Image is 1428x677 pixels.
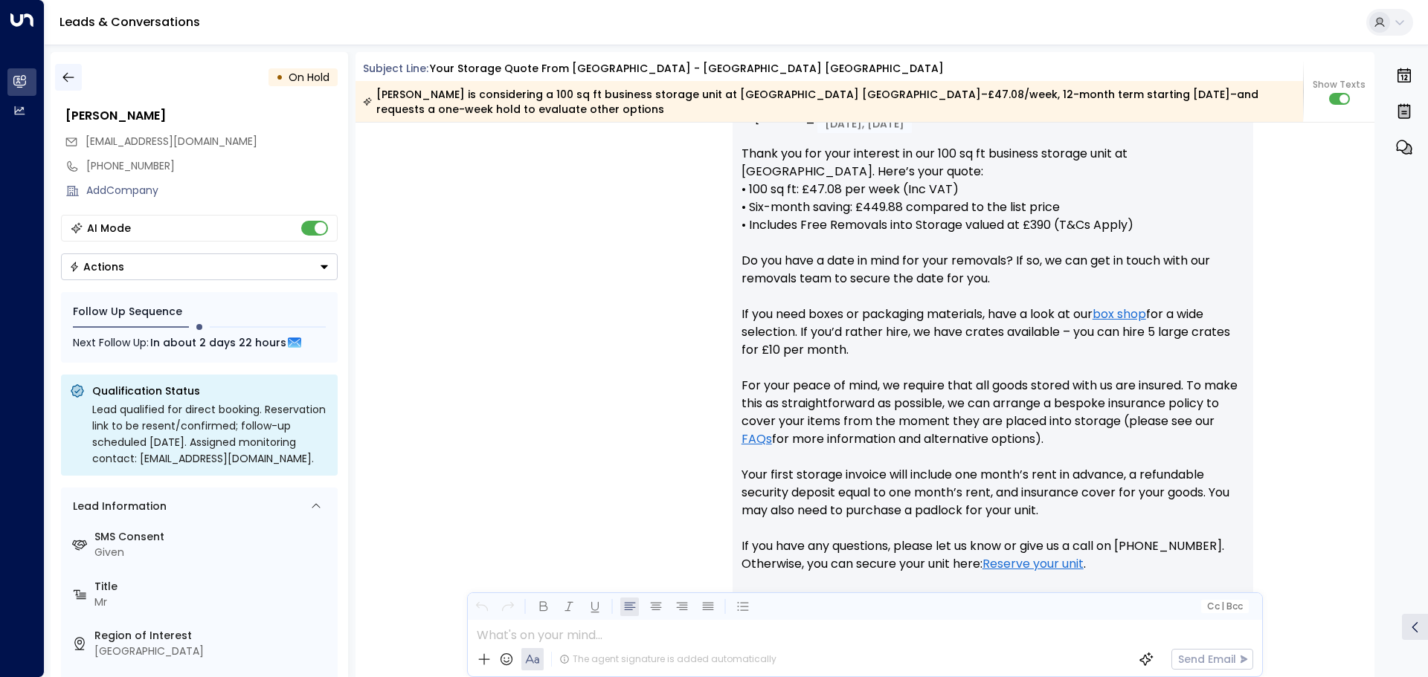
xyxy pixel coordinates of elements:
[430,61,944,77] div: Your storage quote from [GEOGRAPHIC_DATA] - [GEOGRAPHIC_DATA] [GEOGRAPHIC_DATA]
[472,597,491,616] button: Undo
[1206,601,1242,612] span: Cc Bcc
[150,334,286,351] span: In about 2 days 22 hours
[69,260,124,273] div: Actions
[363,61,428,76] span: Subject Line:
[1221,601,1224,612] span: |
[68,499,167,514] div: Lead Information
[61,253,338,280] div: Button group with a nested menu
[94,579,332,595] label: Title
[94,628,332,644] label: Region of Interest
[94,529,332,545] label: SMS Consent
[363,87,1295,117] div: [PERSON_NAME] is considering a 100 sq ft business storage unit at [GEOGRAPHIC_DATA] [GEOGRAPHIC_D...
[742,430,772,448] a: FAQs
[87,221,131,236] div: AI Mode
[92,401,329,467] div: Lead qualified for direct booking. Reservation link to be resent/confirmed; follow-up scheduled [...
[559,652,776,666] div: The agent signature is added automatically
[65,107,338,125] div: [PERSON_NAME]
[86,134,257,149] span: closetomyheartservices@gmail.com
[982,555,1084,573] a: Reserve your unit
[1200,600,1248,614] button: Cc|Bcc
[498,597,517,616] button: Redo
[289,70,329,85] span: On Hold
[86,183,338,198] div: AddCompany
[94,644,332,659] div: [GEOGRAPHIC_DATA]
[86,158,338,174] div: [PHONE_NUMBER]
[817,114,912,133] div: [DATE], [DATE]
[94,545,332,560] div: Given
[86,134,257,149] span: [EMAIL_ADDRESS][DOMAIN_NAME]
[92,383,329,398] p: Qualification Status
[742,109,1244,626] p: Hi [PERSON_NAME], Thank you for your interest in our 100 sq ft business storage unit at [GEOGRAPH...
[94,595,332,610] div: Mr
[59,13,200,30] a: Leads & Conversations
[61,253,338,280] button: Actions
[1093,305,1146,323] a: box shop
[73,334,326,351] div: Next Follow Up:
[73,304,326,320] div: Follow Up Sequence
[276,64,283,91] div: •
[1313,78,1366,91] span: Show Texts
